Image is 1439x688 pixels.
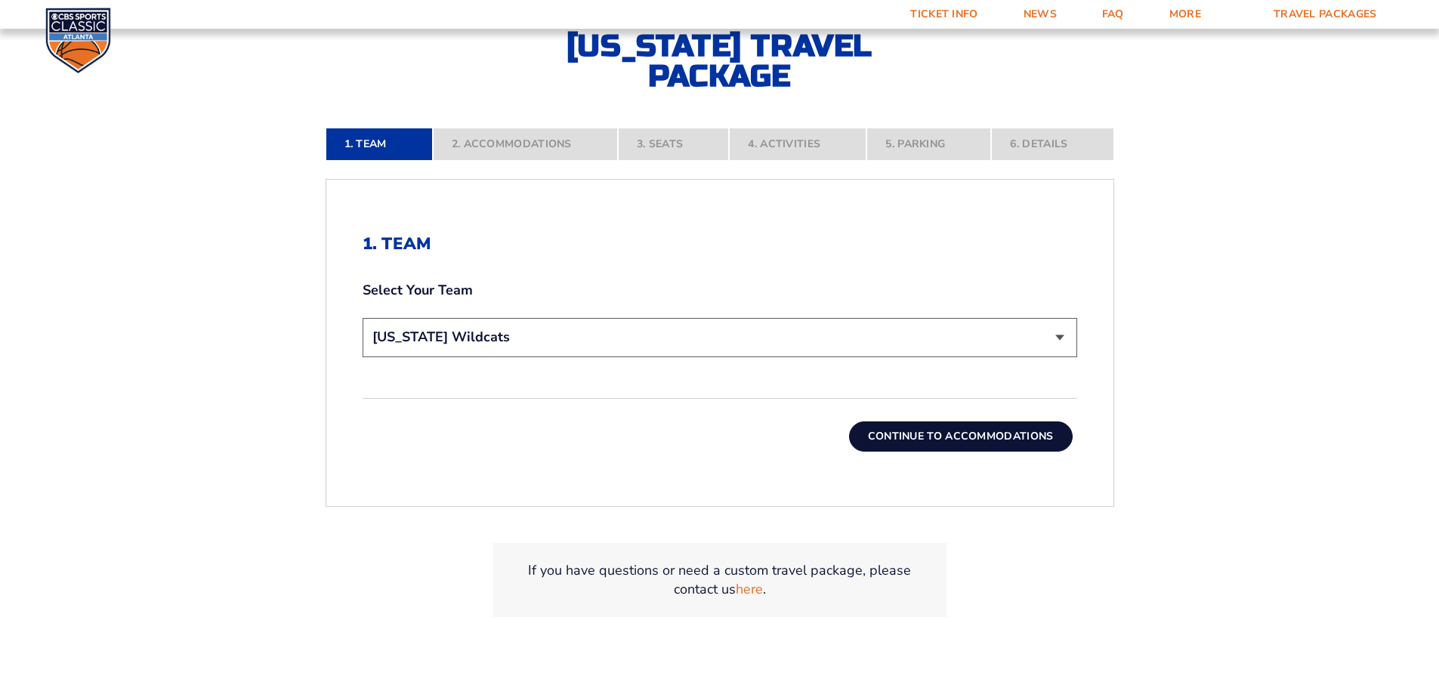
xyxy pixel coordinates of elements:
h2: 1. Team [363,234,1077,254]
label: Select Your Team [363,281,1077,300]
h2: [US_STATE] Travel Package [554,31,886,91]
a: here [736,580,763,599]
button: Continue To Accommodations [849,421,1073,452]
img: CBS Sports Classic [45,8,111,73]
p: If you have questions or need a custom travel package, please contact us . [511,561,928,599]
